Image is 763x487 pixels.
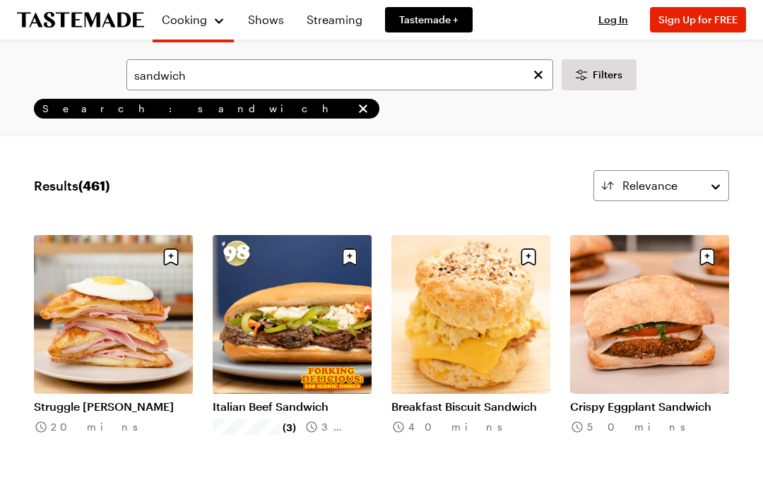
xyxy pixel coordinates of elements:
[585,13,641,27] button: Log In
[562,59,637,90] button: Desktop filters
[385,7,473,32] a: Tastemade +
[17,12,144,28] a: To Tastemade Home Page
[515,243,542,270] button: Save recipe
[355,101,371,116] button: remove Search: sandwich
[391,399,550,414] a: Breakfast Biscuit Sandwich
[622,177,678,194] span: Relevance
[570,399,729,414] a: Crispy Eggplant Sandwich
[158,243,184,270] button: Save recipe
[78,178,110,193] span: ( 461 )
[399,13,459,27] span: Tastemade +
[593,170,729,201] button: Relevance
[593,68,622,82] span: Filters
[161,6,225,34] button: Cooking
[34,399,193,414] a: Struggle [PERSON_NAME]
[598,13,628,25] span: Log In
[42,102,353,115] span: Search: sandwich
[336,243,363,270] button: Save recipe
[162,13,207,26] span: Cooking
[213,399,372,414] a: Italian Beef Sandwich
[658,13,738,25] span: Sign Up for FREE
[531,67,546,83] button: Clear search
[34,176,110,196] span: Results
[126,59,553,90] input: Search for a Recipe
[694,243,721,270] button: Save recipe
[650,7,746,32] button: Sign Up for FREE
